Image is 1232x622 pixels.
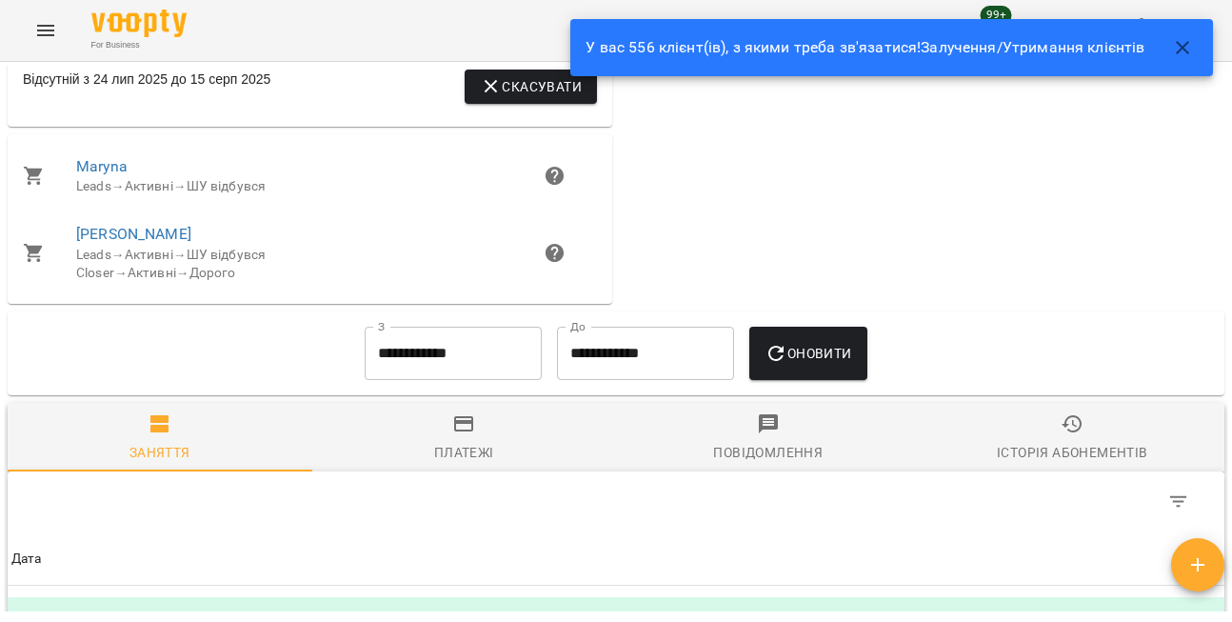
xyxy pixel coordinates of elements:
button: Оновити [749,327,866,380]
button: Фільтр [1156,479,1202,525]
span: → [111,178,125,193]
div: Table Toolbar [8,472,1224,532]
div: Платежі [434,441,494,464]
div: Closer Активні Дорого [76,264,544,283]
div: Sort [11,548,42,571]
a: Maryna [76,157,128,175]
div: Повідомлення [713,441,823,464]
span: Скасувати [480,75,582,98]
a: Залучення/Утримання клієнтів [921,38,1144,56]
button: Скасувати [465,70,597,104]
div: Дата [11,548,42,571]
span: → [173,178,187,193]
span: → [173,247,187,262]
a: [PERSON_NAME] [76,225,191,243]
div: Leads Активні ШУ відбувся [76,246,544,265]
button: Menu [23,8,69,53]
div: Заняття [129,441,190,464]
span: Оновити [765,342,851,365]
span: Дата [11,548,1221,571]
div: Leads Активні ШУ відбувся [76,177,544,196]
span: For Business [91,39,187,51]
div: Історія абонементів [997,441,1147,464]
span: → [111,247,125,262]
div: Відсутній з 24 лип 2025 до 15 серп 2025 [23,70,270,104]
p: У вас 556 клієнт(ів), з якими треба зв'язатися! [586,36,1144,59]
img: Voopty Logo [91,10,187,37]
span: → [176,265,189,280]
span: → [114,265,128,280]
span: 99+ [981,6,1012,25]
